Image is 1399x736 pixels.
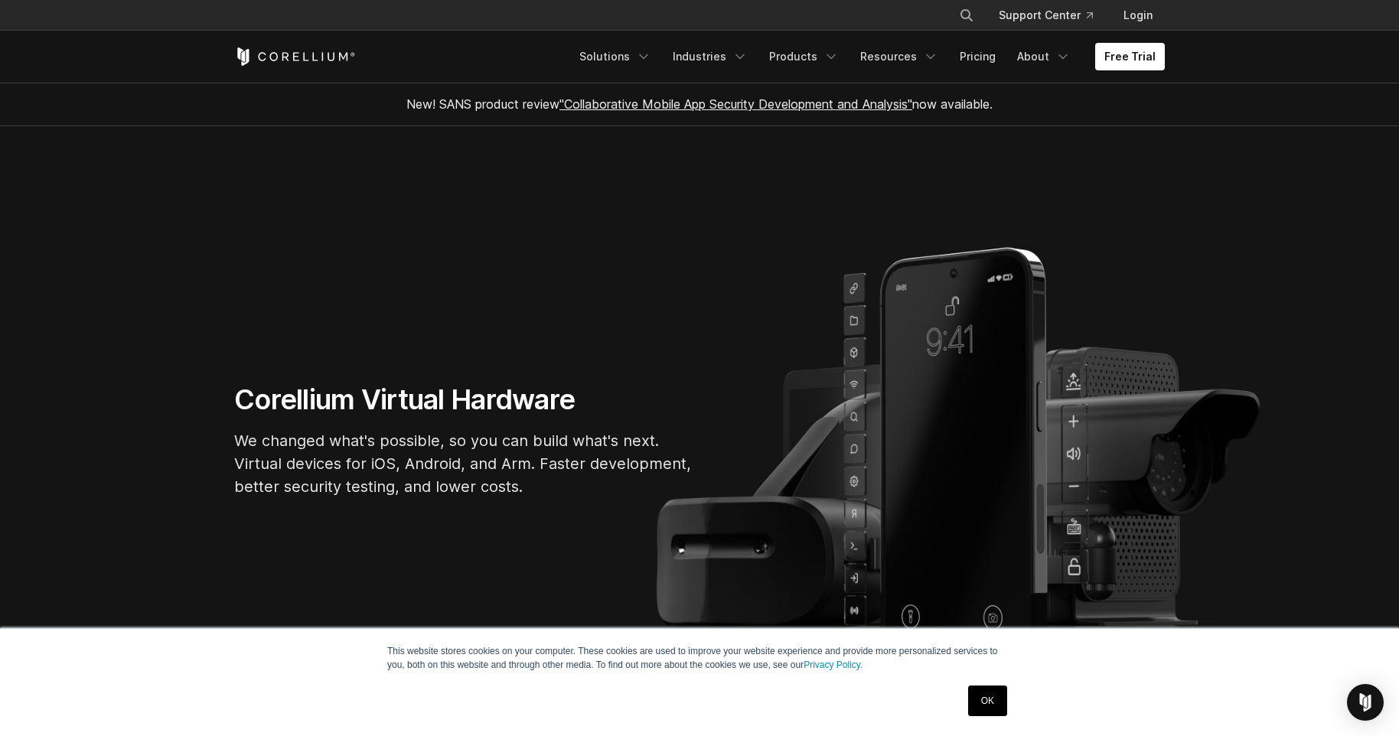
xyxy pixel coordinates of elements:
[953,2,980,29] button: Search
[664,43,757,70] a: Industries
[234,429,693,498] p: We changed what's possible, so you can build what's next. Virtual devices for iOS, Android, and A...
[387,644,1012,672] p: This website stores cookies on your computer. These cookies are used to improve your website expe...
[234,383,693,417] h1: Corellium Virtual Hardware
[1347,684,1384,721] div: Open Intercom Messenger
[951,43,1005,70] a: Pricing
[570,43,660,70] a: Solutions
[968,686,1007,716] a: OK
[234,47,356,66] a: Corellium Home
[570,43,1165,70] div: Navigation Menu
[804,659,863,670] a: Privacy Policy.
[406,96,993,112] span: New! SANS product review now available.
[559,96,912,112] a: "Collaborative Mobile App Security Development and Analysis"
[1111,2,1165,29] a: Login
[941,2,1165,29] div: Navigation Menu
[760,43,848,70] a: Products
[1008,43,1080,70] a: About
[986,2,1105,29] a: Support Center
[851,43,947,70] a: Resources
[1095,43,1165,70] a: Free Trial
